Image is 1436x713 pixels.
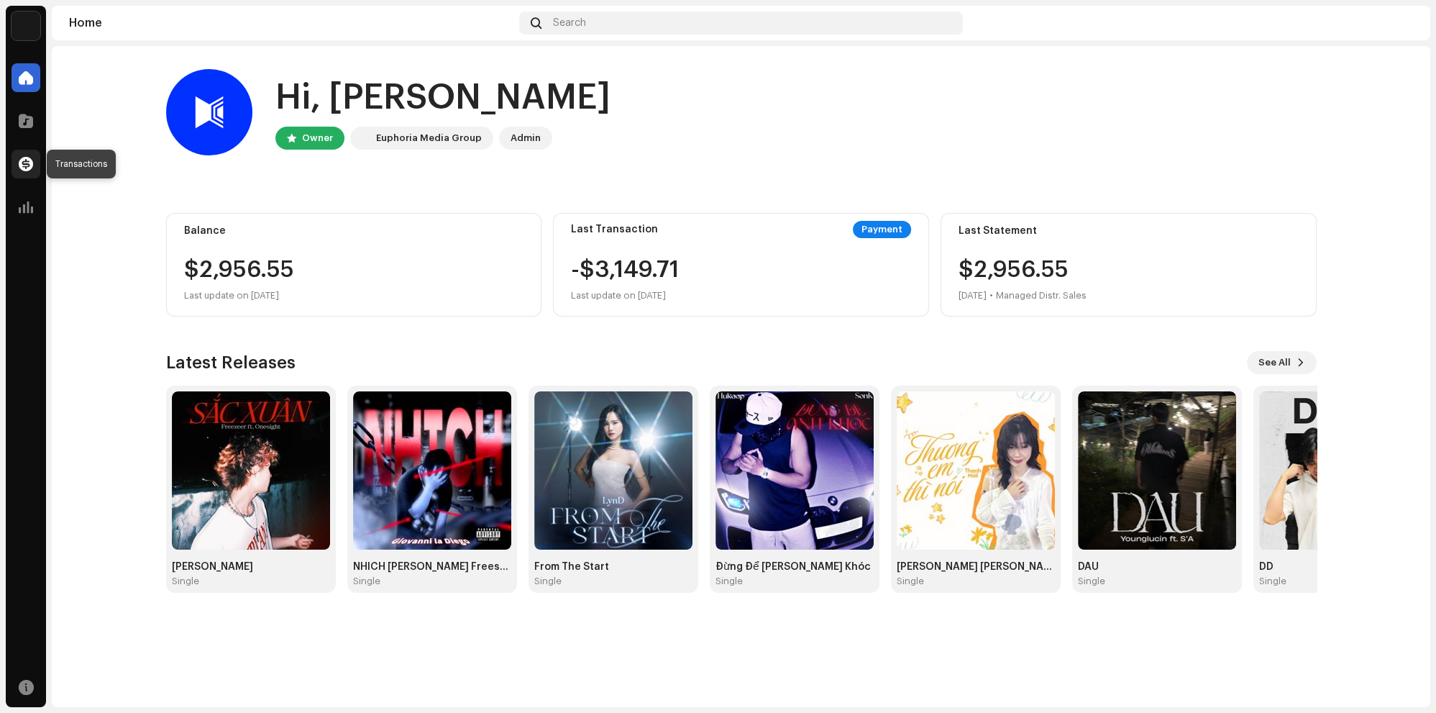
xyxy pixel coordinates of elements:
[897,391,1055,550] img: 2109e0b3-f901-4b21-9d32-80c5c01efc93
[1078,391,1236,550] img: ce9775f9-107c-45cd-b96c-f40816141831
[172,561,330,573] div: [PERSON_NAME]
[996,287,1087,304] div: Managed Distr. Sales
[553,17,586,29] span: Search
[1259,391,1417,550] img: 8bf183ae-667e-46a5-b72b-d18b50f339e0
[1390,12,1413,35] img: b6bd29e2-72e1-4683-aba9-aa4383998dae
[571,224,658,235] div: Last Transaction
[1258,348,1291,377] span: See All
[172,391,330,550] img: 01de2bb6-a273-4cab-8b85-9eb78bdf0561
[12,12,40,40] img: de0d2825-999c-4937-b35a-9adca56ee094
[353,130,370,147] img: de0d2825-999c-4937-b35a-9adca56ee094
[941,213,1317,317] re-o-card-value: Last Statement
[166,69,252,155] img: b6bd29e2-72e1-4683-aba9-aa4383998dae
[69,17,513,29] div: Home
[897,576,924,587] div: Single
[166,213,542,317] re-o-card-value: Balance
[184,225,524,237] div: Balance
[166,351,296,374] h3: Latest Releases
[1078,576,1105,587] div: Single
[959,225,1299,237] div: Last Statement
[1259,576,1286,587] div: Single
[534,391,692,550] img: d835365c-5e32-44d0-83ba-d4bae5eff999
[715,576,743,587] div: Single
[302,130,333,147] div: Owner
[1078,561,1236,573] div: DAU
[989,287,993,304] div: •
[959,287,987,304] div: [DATE]
[1259,561,1417,573] div: DD
[853,221,911,238] div: Payment
[534,561,692,573] div: From The Start
[184,287,524,304] div: Last update on [DATE]
[715,391,874,550] img: 91c75903-3cbf-4d8e-82f1-082f33fb87bf
[1247,351,1317,374] button: See All
[376,130,482,147] div: Euphoria Media Group
[353,561,511,573] div: NHÍCH [PERSON_NAME] Freestyle
[511,130,541,147] div: Admin
[172,576,199,587] div: Single
[353,391,511,550] img: ded525b8-e2a9-4ebb-b513-fc3adb1d0d1c
[715,561,874,573] div: Đừng Để [PERSON_NAME] Khóc
[897,561,1055,573] div: [PERSON_NAME] [PERSON_NAME] Nói
[275,75,610,121] div: Hi, [PERSON_NAME]
[353,576,380,587] div: Single
[534,576,562,587] div: Single
[571,287,679,304] div: Last update on [DATE]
